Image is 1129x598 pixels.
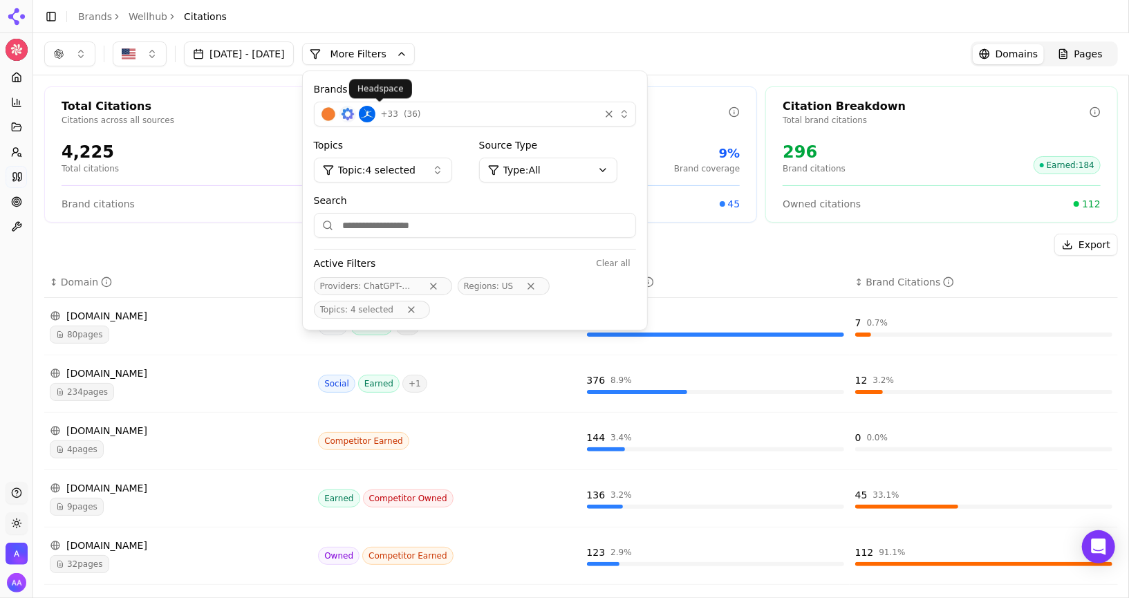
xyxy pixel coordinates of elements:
[318,375,355,393] span: Social
[1074,47,1103,61] span: Pages
[855,316,861,330] div: 7
[783,163,846,174] p: Brand citations
[318,489,360,507] span: Earned
[62,197,135,211] span: Brand citations
[122,47,136,61] img: US
[50,326,109,344] span: 80 pages
[320,305,348,315] span: Topics :
[6,543,28,565] img: Admin
[783,141,846,163] div: 296
[381,109,398,120] span: + 33
[503,163,541,177] span: Type: All
[358,375,400,393] span: Earned
[318,547,360,565] span: Owned
[1034,156,1101,174] span: Earned : 184
[783,115,1090,126] p: Total brand citations
[62,98,368,115] div: Total Citations
[184,10,227,24] span: Citations
[6,39,28,61] img: Wellhub
[1054,234,1118,256] button: Export
[62,163,119,174] p: Total citations
[363,489,454,507] span: Competitor Owned
[610,375,632,386] div: 8.9 %
[362,547,454,565] span: Competitor Earned
[320,106,337,122] img: Headspace
[855,373,868,387] div: 12
[399,304,424,315] button: Remove Topics filter
[873,489,899,501] div: 33.1 %
[850,267,1118,298] th: brandCitationCount
[6,39,28,61] button: Current brand: Wellhub
[502,281,513,291] span: US
[78,10,227,24] nav: breadcrumb
[320,281,362,291] span: Providers :
[314,82,636,96] label: Brands
[587,545,606,559] div: 123
[479,158,617,183] button: Type:All
[587,488,606,502] div: 136
[674,144,740,163] div: 9%
[866,275,954,289] div: Brand Citations
[351,305,393,315] span: 4 selected
[996,47,1038,61] span: Domains
[1082,197,1101,211] span: 112
[50,424,307,438] div: [DOMAIN_NAME]
[7,573,26,592] button: Open user button
[590,255,635,272] button: Clear all
[50,481,307,495] div: [DOMAIN_NAME]
[6,543,28,565] button: Open organization switcher
[50,275,307,289] div: ↕Domain
[184,41,294,66] button: [DATE] - [DATE]
[867,432,888,443] div: 0.0 %
[404,109,421,120] span: ( 36 )
[338,163,416,177] span: Topic: 4 selected
[7,573,26,592] img: Alp Aysan
[50,498,104,516] span: 9 pages
[421,281,446,292] button: Remove Providers filter
[867,317,888,328] div: 0.7 %
[302,43,415,65] button: More Filters
[50,555,109,573] span: 32 pages
[674,163,740,174] p: Brand coverage
[587,373,606,387] div: 376
[44,267,312,298] th: domain
[855,275,1112,289] div: ↕Brand Citations
[78,11,112,22] a: Brands
[62,115,368,126] p: Citations across all sources
[50,309,307,323] div: [DOMAIN_NAME]
[855,431,861,445] div: 0
[364,281,430,291] span: ChatGPT-Search
[50,539,307,552] div: [DOMAIN_NAME]
[783,197,861,211] span: Owned citations
[129,10,167,24] a: Wellhub
[873,375,895,386] div: 3.2 %
[402,375,427,393] span: + 1
[610,432,632,443] div: 3.4 %
[581,267,850,298] th: totalCitationCount
[587,431,606,445] div: 144
[610,547,632,558] div: 2.9 %
[783,98,1090,115] div: Citation Breakdown
[50,383,114,401] span: 234 pages
[357,83,404,94] p: Headspace
[62,141,119,163] div: 4,225
[314,138,471,152] label: Topics
[314,194,636,207] label: Search
[50,440,104,458] span: 4 pages
[318,432,409,450] span: Competitor Earned
[1082,530,1115,563] div: Open Intercom Messenger
[855,545,874,559] div: 112
[855,488,868,502] div: 45
[464,281,499,291] span: Regions :
[519,281,543,292] button: Remove Regions filter
[359,106,375,122] img: Myfitnesspal
[479,138,636,152] label: Source Type
[50,366,307,380] div: [DOMAIN_NAME]
[61,275,112,289] div: Domain
[339,106,356,122] img: Calm
[587,275,844,289] div: ↕Citations
[728,197,740,211] span: 45
[314,256,376,270] span: Active Filters
[610,489,632,501] div: 3.2 %
[879,547,905,558] div: 91.1 %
